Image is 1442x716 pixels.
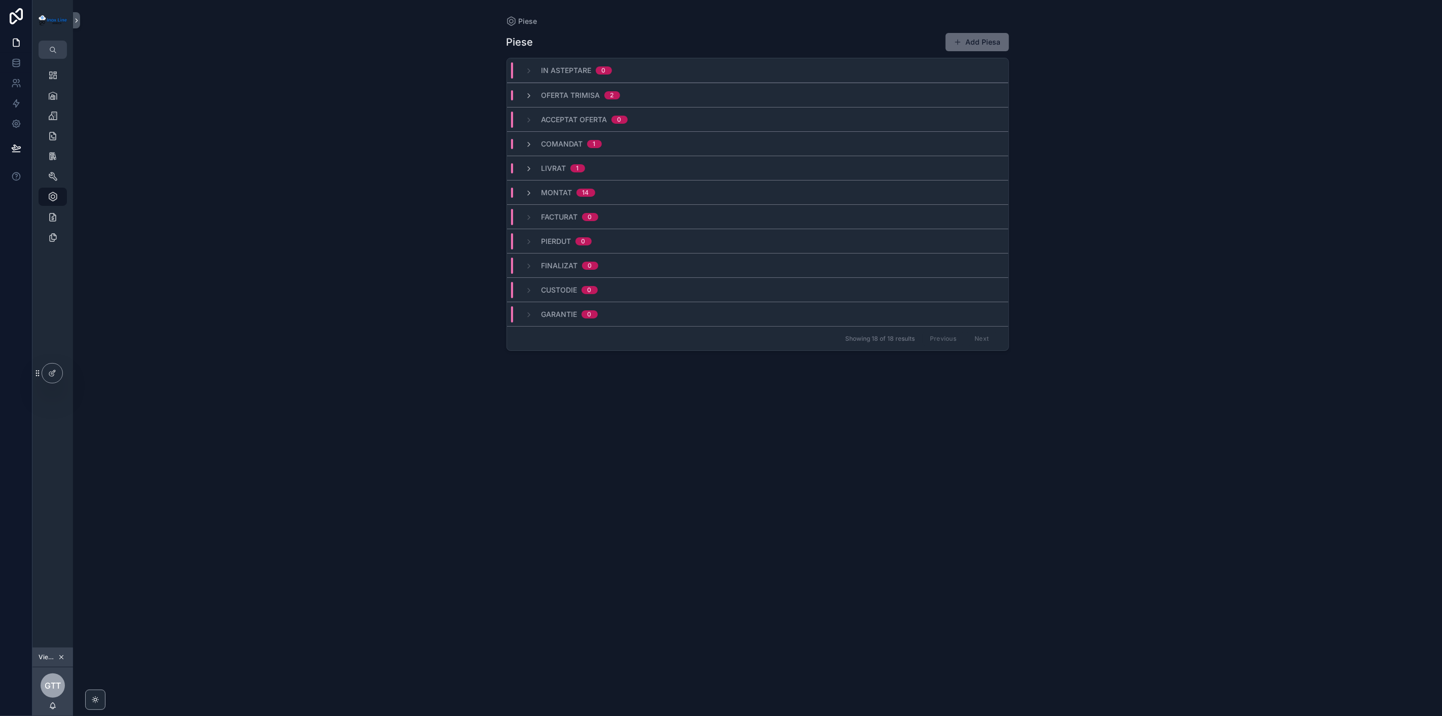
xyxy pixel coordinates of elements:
[542,261,578,271] span: Finalizat
[583,189,589,197] div: 14
[845,335,915,343] span: Showing 18 of 18 results
[542,309,578,319] span: Garantie
[519,16,537,26] span: Piese
[576,164,579,172] div: 1
[507,16,537,26] a: Piese
[39,15,67,25] img: App logo
[32,59,73,260] div: scrollable content
[588,213,592,221] div: 0
[593,140,596,148] div: 1
[542,139,583,149] span: Comandat
[542,236,571,246] span: Pierdut
[542,188,572,198] span: Montat
[542,65,592,76] span: In asteptare
[588,286,592,294] div: 0
[39,653,56,661] span: Viewing as [PERSON_NAME], Tehnic, TURISM FELIX SA
[542,212,578,222] span: Facturat
[582,237,586,245] div: 0
[588,310,592,318] div: 0
[542,115,607,125] span: Acceptat oferta
[946,33,1009,51] button: Add Piesa
[602,66,606,75] div: 0
[618,116,622,124] div: 0
[507,35,533,49] h1: Piese
[610,91,614,99] div: 2
[542,90,600,100] span: Oferta trimisa
[542,285,578,295] span: Custodie
[542,163,566,173] span: Livrat
[45,679,61,692] span: GTT
[588,262,592,270] div: 0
